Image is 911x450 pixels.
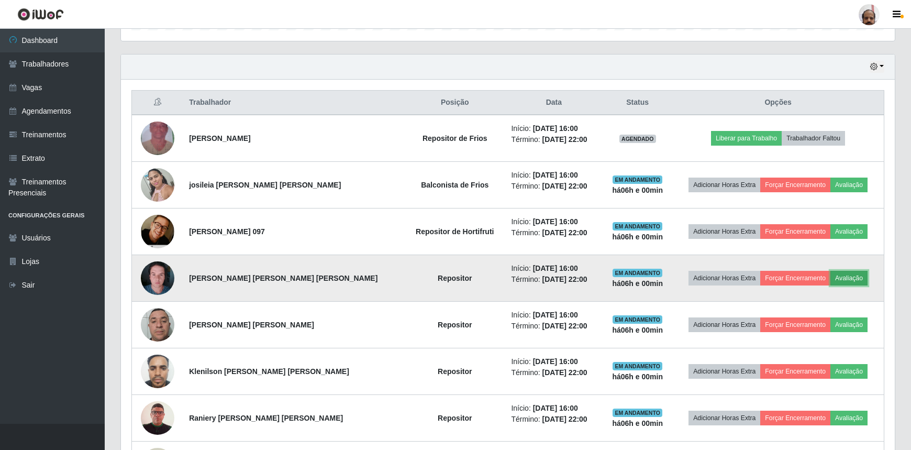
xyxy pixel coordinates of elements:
[511,414,596,425] li: Término:
[612,372,663,381] strong: há 06 h e 00 min
[438,274,472,282] strong: Repositor
[533,357,578,366] time: [DATE] 16:00
[760,317,830,332] button: Forçar Encerramento
[830,271,868,286] button: Avaliação
[183,91,405,115] th: Trabalhador
[542,135,587,144] time: [DATE] 22:00
[533,264,578,272] time: [DATE] 16:00
[612,326,663,334] strong: há 06 h e 00 min
[542,368,587,377] time: [DATE] 22:00
[688,317,760,332] button: Adicionar Horas Extra
[511,263,596,274] li: Início:
[189,321,314,329] strong: [PERSON_NAME] [PERSON_NAME]
[141,108,174,168] img: 1753305167583.jpeg
[782,131,845,146] button: Trabalhador Faltou
[542,415,587,423] time: [DATE] 22:00
[542,275,587,283] time: [DATE] 22:00
[511,321,596,332] li: Término:
[688,178,760,192] button: Adicionar Horas Extra
[511,181,596,192] li: Término:
[141,206,174,257] img: 1743609849878.jpeg
[505,91,603,115] th: Data
[688,364,760,379] button: Adicionar Horas Extra
[438,321,472,329] strong: Repositor
[830,317,868,332] button: Avaliação
[511,310,596,321] li: Início:
[688,224,760,239] button: Adicionar Horas Extra
[511,403,596,414] li: Início:
[688,271,760,286] button: Adicionar Horas Extra
[612,279,663,288] strong: há 06 h e 00 min
[542,182,587,190] time: [DATE] 22:00
[613,175,662,184] span: EM ANDAMENTO
[688,411,760,425] button: Adicionar Horas Extra
[511,134,596,145] li: Término:
[830,224,868,239] button: Avaliação
[612,186,663,194] strong: há 06 h e 00 min
[533,217,578,226] time: [DATE] 16:00
[613,409,662,417] span: EM ANDAMENTO
[421,181,488,189] strong: Balconista de Frios
[141,302,174,347] img: 1724708797477.jpeg
[141,256,174,300] img: 1715691656440.jpeg
[533,124,578,133] time: [DATE] 16:00
[17,8,64,21] img: CoreUI Logo
[612,419,663,427] strong: há 06 h e 00 min
[613,315,662,324] span: EM ANDAMENTO
[542,322,587,330] time: [DATE] 22:00
[405,91,505,115] th: Posição
[760,178,830,192] button: Forçar Encerramento
[189,274,377,282] strong: [PERSON_NAME] [PERSON_NAME] [PERSON_NAME]
[533,311,578,319] time: [DATE] 16:00
[533,404,578,412] time: [DATE] 16:00
[438,414,472,422] strong: Repositor
[511,227,596,238] li: Término:
[189,134,250,142] strong: [PERSON_NAME]
[619,135,656,143] span: AGENDADO
[511,170,596,181] li: Início:
[189,181,341,189] strong: josileia [PERSON_NAME] [PERSON_NAME]
[416,227,494,236] strong: Repositor de Hortifruti
[511,367,596,378] li: Término:
[511,274,596,285] li: Término:
[830,364,868,379] button: Avaliação
[612,233,663,241] strong: há 06 h e 00 min
[511,216,596,227] li: Início:
[511,123,596,134] li: Início:
[438,367,472,376] strong: Repositor
[830,178,868,192] button: Avaliação
[613,269,662,277] span: EM ANDAMENTO
[760,224,830,239] button: Forçar Encerramento
[603,91,672,115] th: Status
[613,362,662,370] span: EM ANDAMENTO
[141,394,174,442] img: 1746885131832.jpeg
[760,271,830,286] button: Forçar Encerramento
[760,364,830,379] button: Forçar Encerramento
[189,367,349,376] strong: Klenilson [PERSON_NAME] [PERSON_NAME]
[423,134,487,142] strong: Repositor de Frios
[189,227,265,236] strong: [PERSON_NAME] 097
[141,162,174,207] img: 1702328329487.jpeg
[141,349,174,393] img: 1735509810384.jpeg
[711,131,782,146] button: Liberar para Trabalho
[830,411,868,425] button: Avaliação
[542,228,587,237] time: [DATE] 22:00
[511,356,596,367] li: Início:
[672,91,884,115] th: Opções
[189,414,343,422] strong: Raniery [PERSON_NAME] [PERSON_NAME]
[760,411,830,425] button: Forçar Encerramento
[533,171,578,179] time: [DATE] 16:00
[613,222,662,231] span: EM ANDAMENTO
